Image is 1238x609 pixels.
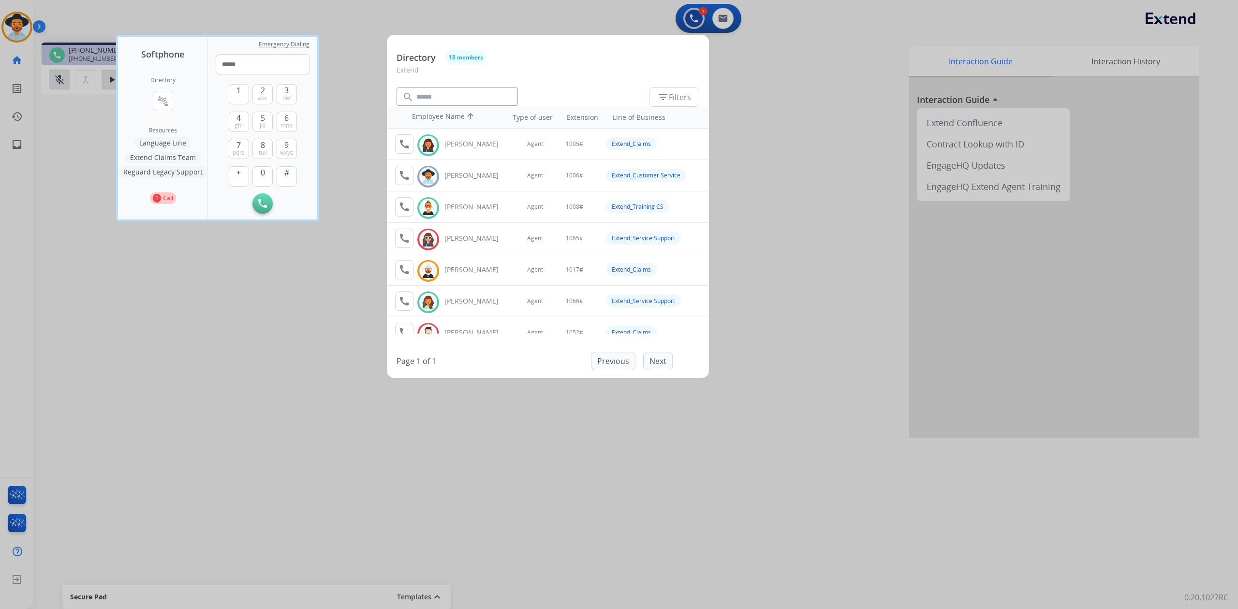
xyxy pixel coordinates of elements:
mat-icon: filter_list [657,91,669,103]
div: [PERSON_NAME] [444,296,509,306]
mat-icon: call [398,138,410,150]
span: 6 [284,112,289,124]
span: 8 [261,139,265,151]
p: of [423,355,430,367]
img: avatar [421,201,435,216]
span: 4 [236,112,241,124]
span: 3 [284,85,289,96]
span: 7 [236,139,241,151]
span: # [284,167,289,178]
h2: Directory [150,76,176,84]
span: tuv [259,149,267,157]
button: 0 [252,166,273,187]
span: mno [280,122,293,130]
div: Extend_Claims [606,326,657,339]
p: 1 [153,194,161,203]
button: 18 members [445,50,486,65]
button: 5jkl [252,112,273,132]
button: 6mno [277,112,297,132]
p: 0.20.1027RC [1184,592,1228,603]
button: Reguard Legacy Support [118,166,207,178]
span: Filters [657,91,691,103]
button: 4ghi [229,112,249,132]
span: 1008# [566,203,583,211]
img: avatar [421,232,435,247]
span: ghi [235,122,243,130]
button: Extend Claims Team [125,152,201,163]
img: avatar [421,169,435,184]
div: [PERSON_NAME] [444,265,509,275]
mat-icon: connect_without_contact [157,95,169,107]
button: 9wxyz [277,139,297,159]
div: Extend_Training CS [606,200,669,213]
span: Agent [527,297,543,305]
span: 1065# [566,234,583,242]
th: Type of user [499,108,558,127]
img: avatar [421,326,435,341]
mat-icon: call [398,232,410,244]
span: Agent [527,266,543,274]
span: pqrs [233,149,245,157]
span: Agent [527,203,543,211]
div: [PERSON_NAME] [444,202,509,212]
div: Extend_Claims [606,263,657,276]
button: # [277,166,297,187]
mat-icon: call [398,295,410,307]
span: Softphone [141,47,184,61]
button: + [229,166,249,187]
span: Agent [527,140,543,148]
mat-icon: call [398,170,410,181]
th: Line of Business [608,108,704,127]
span: abc [258,94,267,102]
div: Extend_Claims [606,137,657,150]
mat-icon: call [398,264,410,275]
div: [PERSON_NAME] [444,171,509,180]
p: Extend [397,65,699,83]
span: 1052# [566,329,583,336]
span: 1005# [566,140,583,148]
img: avatar [421,295,435,310]
button: 7pqrs [229,139,249,159]
button: 8tuv [252,139,273,159]
span: 1 [236,85,241,96]
span: 0 [261,167,265,178]
div: Extend_Customer Service [606,169,686,182]
button: 3def [277,84,297,104]
mat-icon: arrow_upward [465,112,476,123]
span: def [282,94,291,102]
div: [PERSON_NAME] [444,233,509,243]
button: 1 [229,84,249,104]
span: Emergency Dialing [259,41,309,48]
th: Employee Name [407,107,494,128]
span: Agent [527,329,543,336]
div: [PERSON_NAME] [444,139,509,149]
mat-icon: call [398,327,410,338]
p: Page [397,355,414,367]
span: wxyz [280,149,293,157]
p: Directory [397,51,436,64]
span: + [236,167,241,178]
button: 2abc [252,84,273,104]
span: Agent [527,172,543,179]
mat-icon: call [398,201,410,213]
span: Resources [149,127,177,134]
img: avatar [421,263,435,278]
span: Agent [527,234,543,242]
span: jkl [260,122,265,130]
mat-icon: search [402,91,414,103]
button: Language Line [134,137,191,149]
button: Filters [649,87,699,107]
span: 1006# [566,172,583,179]
div: Extend_Service Support [606,294,681,307]
div: Extend_Service Support [606,232,681,245]
button: 1Call [150,192,176,204]
span: 5 [261,112,265,124]
p: Call [163,194,173,203]
span: 1066# [566,297,583,305]
div: [PERSON_NAME] [444,328,509,337]
span: 9 [284,139,289,151]
img: avatar [421,138,435,153]
img: call-button [258,199,267,208]
span: 1017# [566,266,583,274]
span: 2 [261,85,265,96]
